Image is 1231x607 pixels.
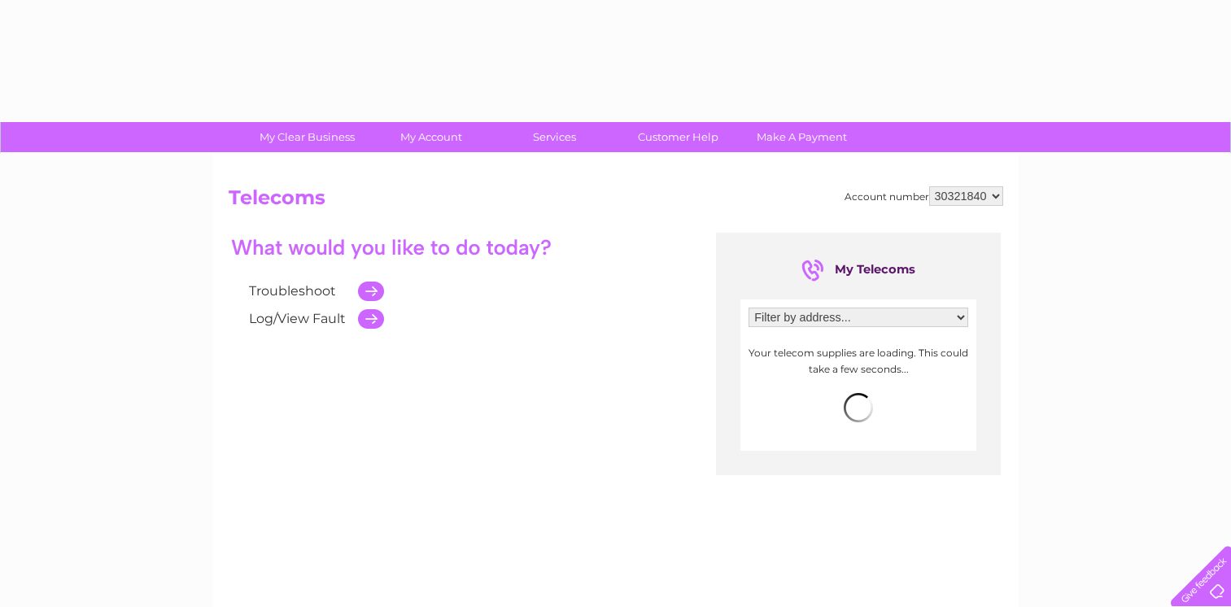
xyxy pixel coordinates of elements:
img: loading [844,393,873,422]
a: Log/View Fault [249,311,346,326]
a: Troubleshoot [249,283,336,299]
a: Make A Payment [735,122,869,152]
p: Your telecom supplies are loading. This could take a few seconds... [749,345,968,376]
a: Services [487,122,622,152]
a: My Account [364,122,498,152]
div: Account number [845,186,1003,206]
h2: Telecoms [229,186,1003,217]
a: My Clear Business [240,122,374,152]
div: My Telecoms [801,257,915,283]
a: Customer Help [611,122,745,152]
